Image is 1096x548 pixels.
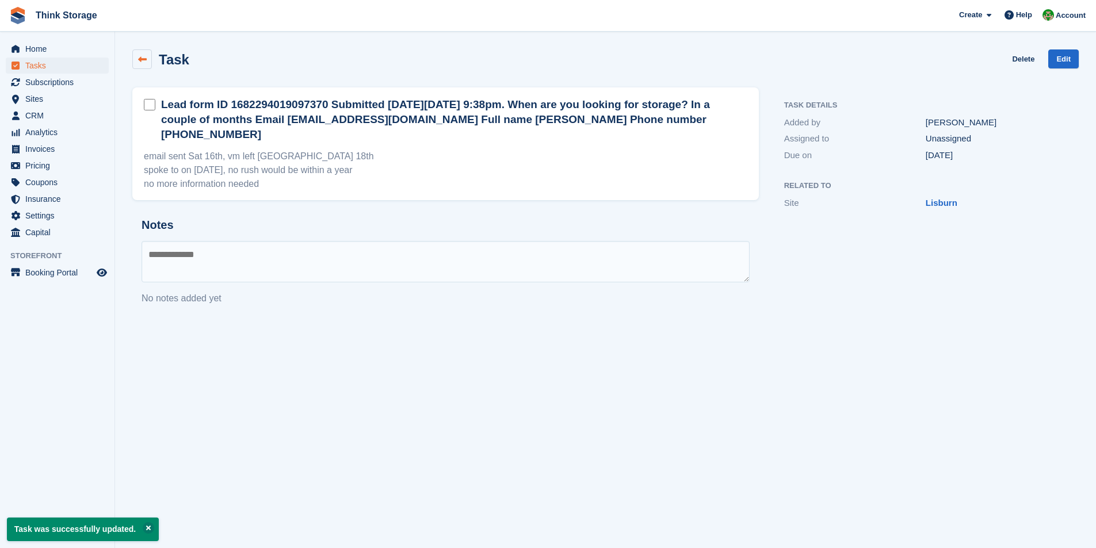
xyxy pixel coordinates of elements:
[6,265,109,281] a: menu
[6,208,109,224] a: menu
[1012,49,1034,68] a: Delete
[25,224,94,240] span: Capital
[25,108,94,124] span: CRM
[25,174,94,190] span: Coupons
[25,58,94,74] span: Tasks
[142,293,222,303] span: No notes added yet
[926,116,1067,129] div: [PERSON_NAME]
[926,149,1067,162] div: [DATE]
[9,7,26,24] img: stora-icon-8386f47178a22dfd0bd8f6a31ec36ba5ce8667c1dd55bd0f319d3a0aa187defe.svg
[25,41,94,57] span: Home
[6,158,109,174] a: menu
[784,182,1067,190] h2: Related to
[144,150,747,191] div: email sent Sat 16th, vm left [GEOGRAPHIC_DATA] 18th spoke to on [DATE], no rush would be within a...
[142,219,750,232] h2: Notes
[6,58,109,74] a: menu
[959,9,982,21] span: Create
[10,250,114,262] span: Storefront
[784,149,926,162] div: Due on
[926,132,1067,145] div: Unassigned
[1042,9,1054,21] img: Sarah Mackie
[6,91,109,107] a: menu
[6,74,109,90] a: menu
[25,91,94,107] span: Sites
[25,141,94,157] span: Invoices
[1016,9,1032,21] span: Help
[6,124,109,140] a: menu
[25,265,94,281] span: Booking Portal
[25,158,94,174] span: Pricing
[784,116,926,129] div: Added by
[25,191,94,207] span: Insurance
[1048,49,1079,68] a: Edit
[784,197,926,210] div: Site
[31,6,102,25] a: Think Storage
[784,101,1067,110] h2: Task Details
[25,124,94,140] span: Analytics
[6,191,109,207] a: menu
[926,198,957,208] a: Lisburn
[1056,10,1086,21] span: Account
[784,132,926,145] div: Assigned to
[159,52,189,67] h2: Task
[6,141,109,157] a: menu
[95,266,109,279] a: Preview store
[6,174,109,190] a: menu
[6,41,109,57] a: menu
[6,224,109,240] a: menu
[7,518,159,541] p: Task was successfully updated.
[6,108,109,124] a: menu
[161,97,747,142] h2: Lead form ID 1682294019097370 Submitted [DATE][DATE] 9:38pm. When are you looking for storage? In...
[25,208,94,224] span: Settings
[25,74,94,90] span: Subscriptions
